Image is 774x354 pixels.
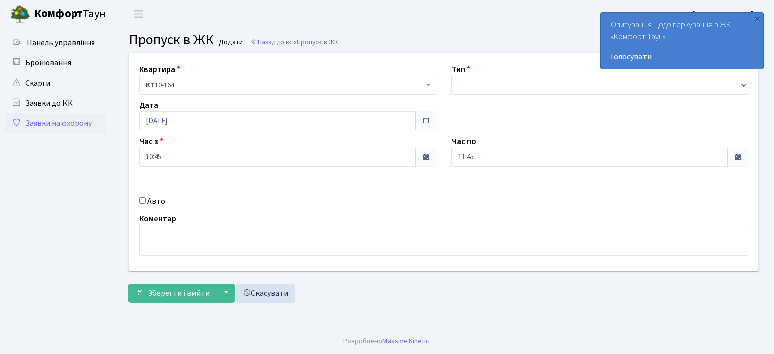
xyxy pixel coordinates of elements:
[752,14,762,24] div: ×
[34,6,106,23] span: Таун
[451,63,470,76] label: Тип
[217,38,246,47] small: Додати .
[250,37,338,47] a: Назад до всіхПропуск в ЖК
[601,13,763,69] div: Опитування щодо паркування в ЖК «Комфорт Таун»
[343,336,431,347] div: Розроблено .
[663,8,762,20] a: Цитрус [PERSON_NAME] А.
[146,80,155,90] b: КТ
[27,37,95,48] span: Панель управління
[126,6,151,22] button: Переключити навігацію
[5,33,106,53] a: Панель управління
[611,51,753,63] a: Голосувати
[139,76,436,95] span: <b>КТ</b>&nbsp;&nbsp;&nbsp;&nbsp;10-164
[139,63,180,76] label: Квартира
[5,53,106,73] a: Бронювання
[147,195,165,207] label: Авто
[236,284,295,303] a: Скасувати
[451,135,476,148] label: Час по
[5,73,106,93] a: Скарги
[663,9,762,20] b: Цитрус [PERSON_NAME] А.
[148,288,210,299] span: Зберегти і вийти
[34,6,83,22] b: Комфорт
[5,113,106,133] a: Заявки на охорону
[10,4,30,24] img: logo.png
[128,284,216,303] button: Зберегти і вийти
[146,80,424,90] span: <b>КТ</b>&nbsp;&nbsp;&nbsp;&nbsp;10-164
[297,37,338,47] span: Пропуск в ЖК
[382,336,429,346] a: Massive Kinetic
[139,135,163,148] label: Час з
[5,93,106,113] a: Заявки до КК
[128,30,214,50] span: Пропуск в ЖК
[139,213,176,225] label: Коментар
[139,99,158,111] label: Дата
